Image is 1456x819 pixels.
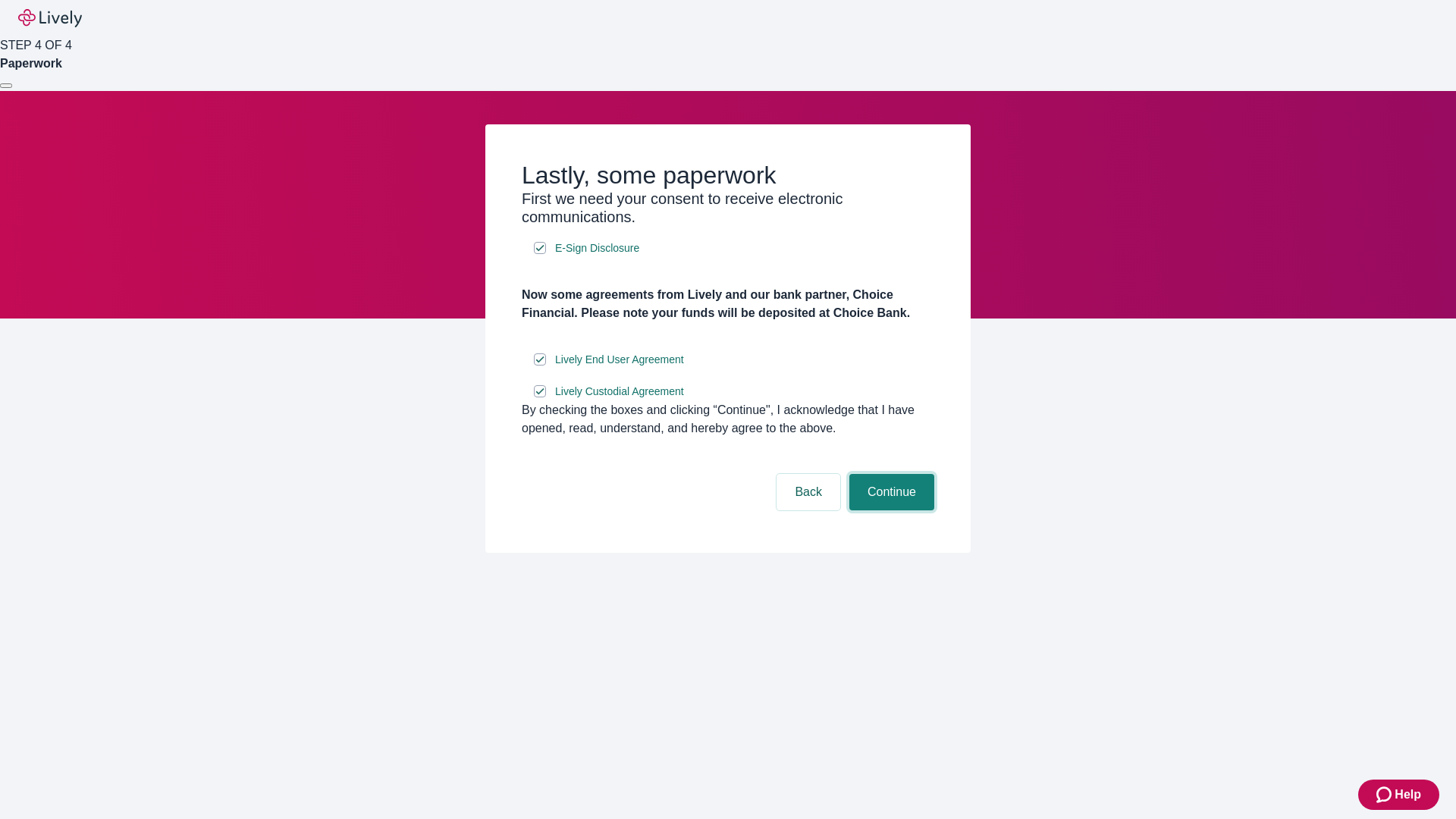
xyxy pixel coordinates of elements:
a: e-sign disclosure document [552,350,687,369]
div: By checking the boxes and clicking “Continue", I acknowledge that I have opened, read, understand... [522,401,934,438]
span: Lively End User Agreement [555,352,684,368]
a: e-sign disclosure document [552,382,687,401]
button: Continue [849,474,934,510]
span: Help [1395,786,1421,804]
span: Lively Custodial Agreement [555,384,684,400]
svg: Zendesk support icon [1376,786,1395,804]
button: Zendesk support iconHelp [1358,780,1439,810]
span: E-Sign Disclosure [555,240,639,256]
h3: First we need your consent to receive electronic communications. [522,190,934,226]
h2: Lastly, some paperwork [522,161,934,190]
img: Lively [18,9,82,27]
a: e-sign disclosure document [552,239,642,258]
button: Back [777,474,840,510]
h4: Now some agreements from Lively and our bank partner, Choice Financial. Please note your funds wi... [522,286,934,322]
